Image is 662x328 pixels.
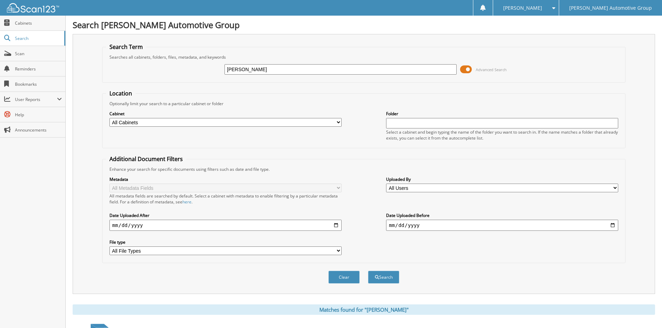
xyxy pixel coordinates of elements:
div: Searches all cabinets, folders, files, metadata, and keywords [106,54,622,60]
legend: Additional Document Filters [106,155,186,163]
span: User Reports [15,96,57,102]
div: Matches found for "[PERSON_NAME]" [73,304,655,315]
button: Clear [328,271,360,284]
div: All metadata fields are searched by default. Select a cabinet with metadata to enable filtering b... [109,193,342,205]
h1: Search [PERSON_NAME] Automotive Group [73,19,655,31]
div: Optionally limit your search to a particular cabinet or folder [106,101,622,107]
legend: Location [106,90,136,97]
label: Cabinet [109,111,342,117]
span: Help [15,112,62,118]
span: Cabinets [15,20,62,26]
span: Bookmarks [15,81,62,87]
span: Reminders [15,66,62,72]
a: here [182,199,191,205]
img: scan123-logo-white.svg [7,3,59,12]
input: start [109,220,342,231]
label: Uploaded By [386,176,618,182]
label: Date Uploaded Before [386,212,618,218]
div: Enhance your search for specific documents using filters such as date and file type. [106,166,622,172]
span: Announcements [15,127,62,133]
span: [PERSON_NAME] Automotive Group [569,6,652,10]
span: [PERSON_NAME] [503,6,542,10]
input: end [386,220,618,231]
div: Select a cabinet and begin typing the name of the folder you want to search in. If the name match... [386,129,618,141]
legend: Search Term [106,43,146,51]
button: Search [368,271,399,284]
span: Search [15,35,61,41]
label: Folder [386,111,618,117]
label: File type [109,239,342,245]
label: Metadata [109,176,342,182]
span: Scan [15,51,62,57]
span: Advanced Search [476,67,507,72]
label: Date Uploaded After [109,212,342,218]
